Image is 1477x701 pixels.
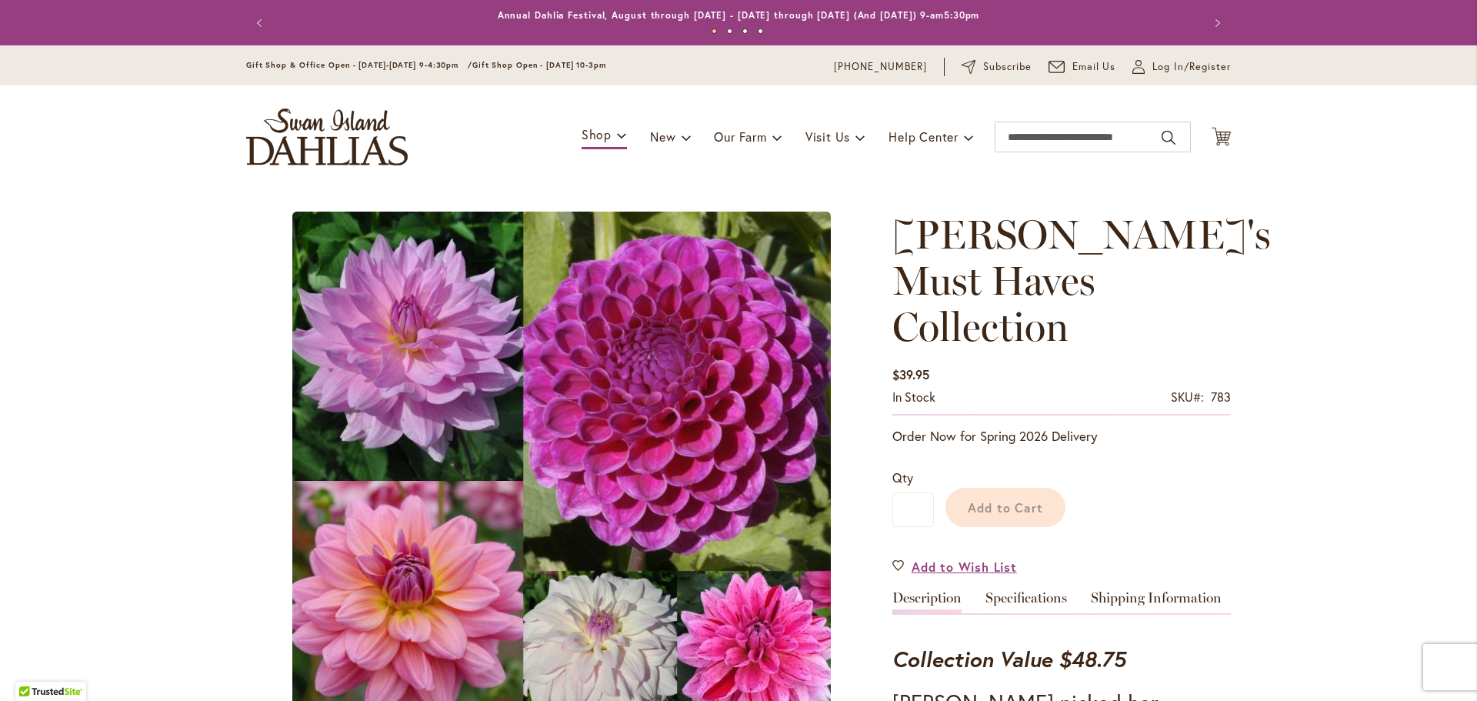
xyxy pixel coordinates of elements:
[246,108,408,165] a: store logo
[892,366,929,382] span: $39.95
[1072,59,1116,75] span: Email Us
[834,59,927,75] a: [PHONE_NUMBER]
[892,427,1231,446] p: Order Now for Spring 2026 Delivery
[892,389,935,406] div: Availability
[892,389,935,405] span: In stock
[712,28,717,34] button: 1 of 4
[892,469,913,486] span: Qty
[758,28,763,34] button: 4 of 4
[714,129,766,145] span: Our Farm
[1091,591,1222,613] a: Shipping Information
[962,59,1032,75] a: Subscribe
[472,60,606,70] span: Gift Shop Open - [DATE] 10-3pm
[889,129,959,145] span: Help Center
[805,129,850,145] span: Visit Us
[892,558,1017,576] a: Add to Wish List
[582,126,612,142] span: Shop
[727,28,732,34] button: 2 of 4
[1152,59,1231,75] span: Log In/Register
[1171,389,1204,405] strong: SKU
[1132,59,1231,75] a: Log In/Register
[892,591,962,613] a: Description
[246,8,277,38] button: Previous
[983,59,1032,75] span: Subscribe
[985,591,1067,613] a: Specifications
[1049,59,1116,75] a: Email Us
[912,558,1017,576] span: Add to Wish List
[742,28,748,34] button: 3 of 4
[498,9,980,21] a: Annual Dahlia Festival, August through [DATE] - [DATE] through [DATE] (And [DATE]) 9-am5:30pm
[650,129,675,145] span: New
[1211,389,1231,406] div: 783
[246,60,472,70] span: Gift Shop & Office Open - [DATE]-[DATE] 9-4:30pm /
[1200,8,1231,38] button: Next
[892,210,1271,351] span: [PERSON_NAME]'s Must Haves Collection
[892,645,1125,673] strong: Collection Value $48.75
